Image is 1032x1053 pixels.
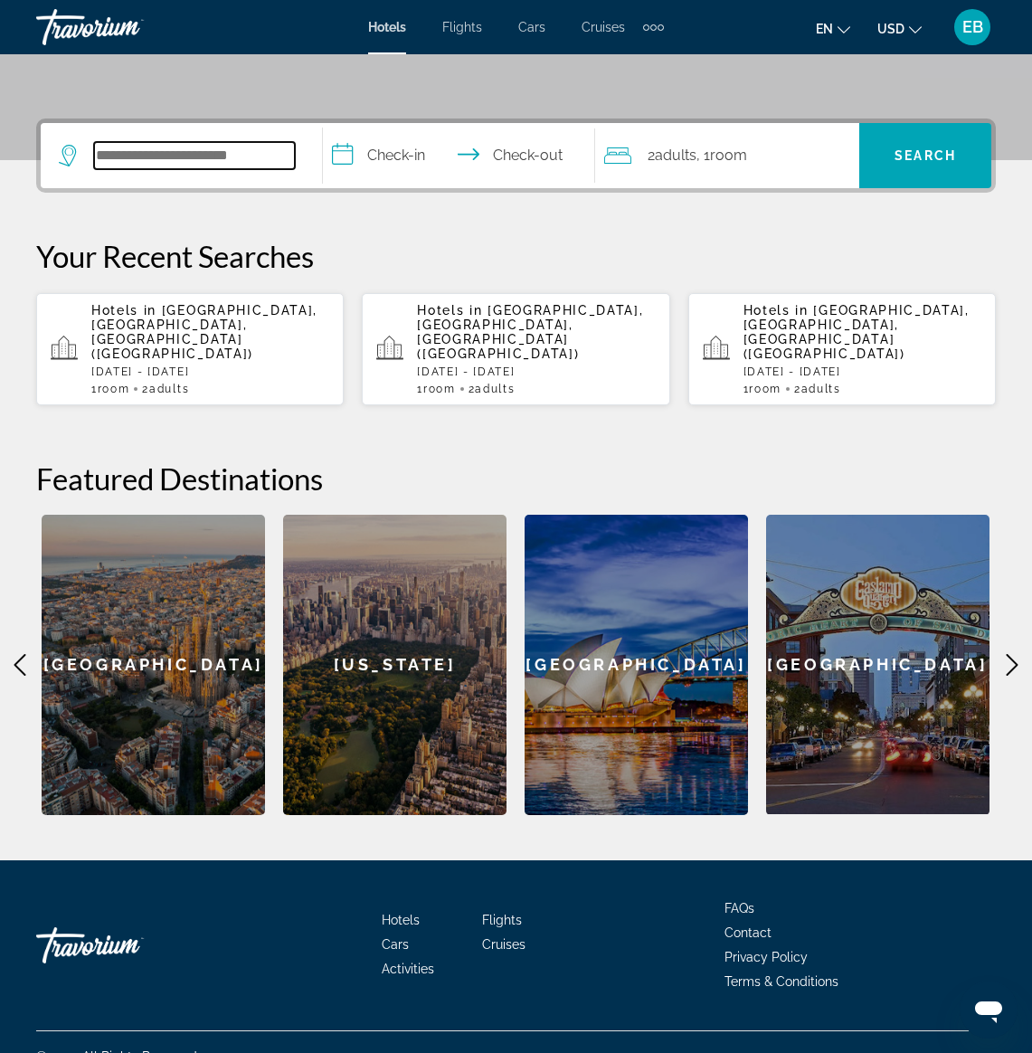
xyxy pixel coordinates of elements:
[743,303,970,361] span: [GEOGRAPHIC_DATA], [GEOGRAPHIC_DATA], [GEOGRAPHIC_DATA] ([GEOGRAPHIC_DATA])
[518,20,545,34] a: Cars
[643,13,664,42] button: Extra navigation items
[877,22,904,36] span: USD
[91,365,329,378] p: [DATE] - [DATE]
[362,292,669,406] button: Hotels in [GEOGRAPHIC_DATA], [GEOGRAPHIC_DATA], [GEOGRAPHIC_DATA] ([GEOGRAPHIC_DATA])[DATE] - [DA...
[382,913,420,927] a: Hotels
[794,383,841,395] span: 2
[91,303,156,318] span: Hotels in
[766,515,989,814] div: [GEOGRAPHIC_DATA]
[743,383,781,395] span: 1
[36,292,344,406] button: Hotels in [GEOGRAPHIC_DATA], [GEOGRAPHIC_DATA], [GEOGRAPHIC_DATA] ([GEOGRAPHIC_DATA])[DATE] - [DA...
[42,515,265,815] a: [GEOGRAPHIC_DATA]
[469,383,516,395] span: 2
[323,123,596,188] button: Check in and out dates
[36,460,996,497] h2: Featured Destinations
[962,18,983,36] span: EB
[36,238,996,274] p: Your Recent Searches
[710,147,747,164] span: Room
[36,4,217,51] a: Travorium
[482,937,525,952] a: Cruises
[382,937,409,952] a: Cars
[949,8,996,46] button: User Menu
[960,981,1018,1039] iframe: Button to launch messaging window
[816,15,850,42] button: Change language
[98,383,130,395] span: Room
[149,383,189,395] span: Adults
[766,515,989,815] a: [GEOGRAPHIC_DATA]
[724,950,808,964] a: Privacy Policy
[423,383,456,395] span: Room
[877,15,922,42] button: Change currency
[142,383,189,395] span: 2
[368,20,406,34] a: Hotels
[655,147,696,164] span: Adults
[595,123,859,188] button: Travelers: 2 adults, 0 children
[696,143,747,168] span: , 1
[417,303,482,318] span: Hotels in
[91,303,317,361] span: [GEOGRAPHIC_DATA], [GEOGRAPHIC_DATA], [GEOGRAPHIC_DATA] ([GEOGRAPHIC_DATA])
[283,515,507,815] a: [US_STATE]
[475,383,515,395] span: Adults
[743,303,809,318] span: Hotels in
[724,925,772,940] a: Contact
[417,303,643,361] span: [GEOGRAPHIC_DATA], [GEOGRAPHIC_DATA], [GEOGRAPHIC_DATA] ([GEOGRAPHIC_DATA])
[724,901,754,915] a: FAQs
[482,913,522,927] a: Flights
[648,143,696,168] span: 2
[91,383,129,395] span: 1
[417,365,655,378] p: [DATE] - [DATE]
[417,383,455,395] span: 1
[688,292,996,406] button: Hotels in [GEOGRAPHIC_DATA], [GEOGRAPHIC_DATA], [GEOGRAPHIC_DATA] ([GEOGRAPHIC_DATA])[DATE] - [DA...
[525,515,748,815] a: [GEOGRAPHIC_DATA]
[859,123,991,188] button: Search
[582,20,625,34] a: Cruises
[801,383,841,395] span: Adults
[816,22,833,36] span: en
[743,365,981,378] p: [DATE] - [DATE]
[749,383,781,395] span: Room
[895,148,956,163] span: Search
[41,123,991,188] div: Search widget
[382,962,434,976] a: Activities
[442,20,482,34] a: Flights
[36,918,217,972] a: Travorium
[724,974,838,989] a: Terms & Conditions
